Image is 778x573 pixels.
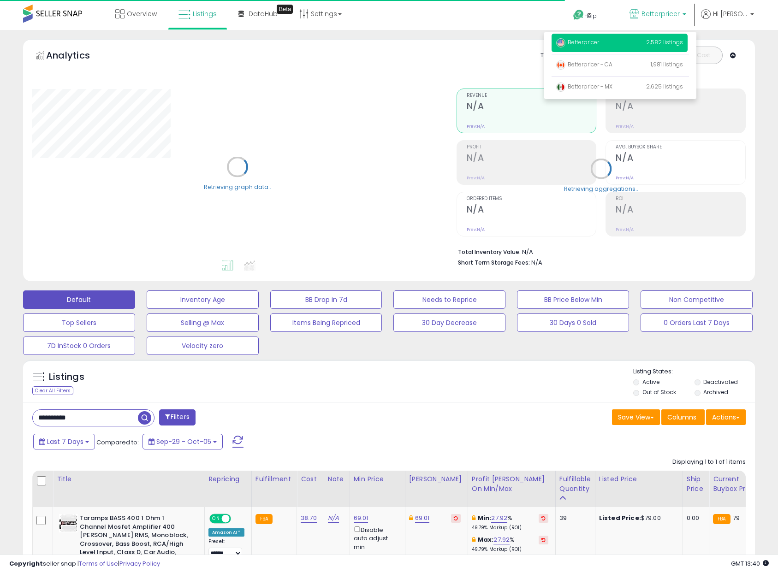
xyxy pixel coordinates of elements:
[156,437,211,446] span: Sep-29 - Oct-05
[255,514,273,524] small: FBA
[472,525,548,531] p: 49.79% Markup (ROI)
[701,9,754,30] a: Hi [PERSON_NAME]
[566,2,615,30] a: Help
[493,535,510,544] a: 27.92
[415,514,430,523] a: 69.01
[491,514,507,523] a: 27.92
[143,434,223,449] button: Sep-29 - Oct-05
[556,38,565,47] img: usa.png
[472,546,548,553] p: 49.79% Markup (ROI)
[47,437,83,446] span: Last 7 Days
[23,290,135,309] button: Default
[147,313,259,332] button: Selling @ Max
[208,538,244,559] div: Preset:
[119,559,160,568] a: Privacy Policy
[733,514,740,522] span: 79
[703,388,728,396] label: Archived
[478,514,492,522] b: Min:
[32,386,73,395] div: Clear All Filters
[301,474,320,484] div: Cost
[79,559,118,568] a: Terms of Use
[59,514,77,532] img: 41OwMc8dZ3L._SL40_.jpg
[641,290,753,309] button: Non Competitive
[599,474,679,484] div: Listed Price
[208,528,244,537] div: Amazon AI *
[127,9,157,18] span: Overview
[354,474,401,484] div: Min Price
[255,474,293,484] div: Fulfillment
[210,515,222,523] span: ON
[599,514,676,522] div: $79.00
[713,9,748,18] span: Hi [PERSON_NAME]
[472,474,552,494] div: Profit [PERSON_NAME] on Min/Max
[468,471,555,507] th: The percentage added to the cost of goods (COGS) that forms the calculator for Min & Max prices.
[641,313,753,332] button: 0 Orders Last 7 Days
[646,83,683,90] span: 2,625 listings
[713,514,730,524] small: FBA
[646,38,683,46] span: 2,582 listings
[409,474,464,484] div: [PERSON_NAME]
[328,474,346,484] div: Note
[193,9,217,18] span: Listings
[641,9,680,18] span: Betterpricer
[57,474,201,484] div: Title
[584,12,597,20] span: Help
[612,409,660,425] button: Save View
[9,560,160,568] div: seller snap | |
[49,371,84,384] h5: Listings
[96,438,139,447] span: Compared to:
[731,559,769,568] span: 2025-10-13 13:40 GMT
[147,290,259,309] button: Inventory Age
[556,38,599,46] span: Betterpricer
[540,51,576,60] div: Totals For
[564,184,638,193] div: Retrieving aggregations..
[642,378,659,386] label: Active
[23,313,135,332] button: Top Sellers
[9,559,43,568] strong: Copyright
[559,474,591,494] div: Fulfillable Quantity
[270,290,382,309] button: BB Drop in 7d
[642,388,676,396] label: Out of Stock
[270,313,382,332] button: Items Being Repriced
[556,83,612,90] span: Betterpricer - MX
[661,409,705,425] button: Columns
[517,290,629,309] button: BB Price Below Min
[208,474,248,484] div: Repricing
[556,60,612,68] span: Betterpricer - CA
[651,60,683,68] span: 1,981 listings
[354,525,398,551] div: Disable auto adjust min
[472,514,548,531] div: %
[33,434,95,449] button: Last 7 Days
[559,514,588,522] div: 39
[517,313,629,332] button: 30 Days 0 Sold
[667,413,696,422] span: Columns
[354,514,368,523] a: 69.01
[23,337,135,355] button: 7D InStock 0 Orders
[633,367,755,376] p: Listing States:
[159,409,195,425] button: Filters
[328,514,339,523] a: N/A
[706,409,746,425] button: Actions
[687,514,702,522] div: 0.00
[46,49,108,64] h5: Analytics
[703,378,738,386] label: Deactivated
[687,474,705,494] div: Ship Price
[573,9,584,21] i: Get Help
[249,9,278,18] span: DataHub
[393,290,505,309] button: Needs to Reprice
[204,183,271,191] div: Retrieving graph data..
[599,514,641,522] b: Listed Price:
[230,515,244,523] span: OFF
[556,83,565,92] img: mexico.png
[472,536,548,553] div: %
[301,514,317,523] a: 38.70
[556,60,565,70] img: canada.png
[713,474,760,494] div: Current Buybox Price
[277,5,293,14] div: Tooltip anchor
[478,535,494,544] b: Max:
[672,458,746,467] div: Displaying 1 to 1 of 1 items
[147,337,259,355] button: Velocity zero
[393,313,505,332] button: 30 Day Decrease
